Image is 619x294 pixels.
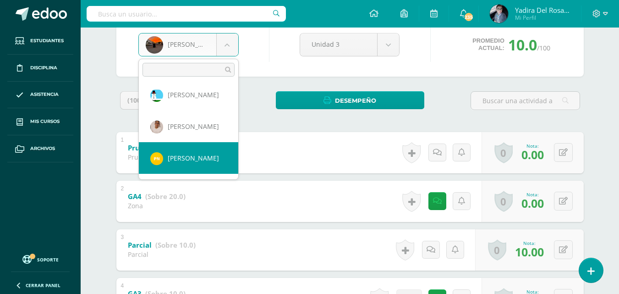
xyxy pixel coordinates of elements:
span: [PERSON_NAME] [168,154,219,162]
span: [PERSON_NAME] [168,122,219,131]
img: e946a3aebfec6b780ccb5f2336336c43.png [150,121,163,133]
img: f002c635c2f5994644f2de96bae2afab.png [150,152,163,165]
span: [PERSON_NAME] [168,90,219,99]
img: ae6db5b44531eb3a058b8ac6b5a1cdac.png [150,89,163,102]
